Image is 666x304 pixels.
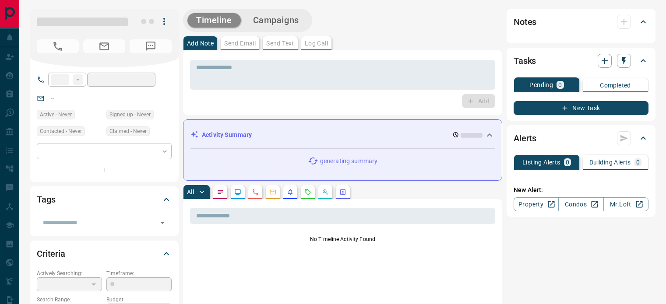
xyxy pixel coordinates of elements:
[202,130,252,140] p: Activity Summary
[106,269,172,277] p: Timeframe:
[37,192,55,206] h2: Tags
[514,50,648,71] div: Tasks
[156,217,169,229] button: Open
[558,82,562,88] p: 0
[322,189,329,196] svg: Opportunities
[287,189,294,196] svg: Listing Alerts
[187,189,194,195] p: All
[600,82,631,88] p: Completed
[51,94,54,101] a: --
[190,235,495,243] p: No Timeline Activity Found
[37,247,65,261] h2: Criteria
[106,296,172,304] p: Budget:
[589,159,631,165] p: Building Alerts
[514,11,648,32] div: Notes
[566,159,569,165] p: 0
[109,127,147,136] span: Claimed - Never
[514,185,648,195] p: New Alert:
[37,269,102,277] p: Actively Searching:
[187,40,214,46] p: Add Note
[269,189,276,196] svg: Emails
[529,82,553,88] p: Pending
[37,39,79,53] span: No Number
[514,128,648,149] div: Alerts
[514,15,536,29] h2: Notes
[514,197,559,211] a: Property
[40,127,82,136] span: Contacted - Never
[40,110,72,119] span: Active - Never
[558,197,603,211] a: Condos
[109,110,151,119] span: Signed up - Never
[514,101,648,115] button: New Task
[603,197,648,211] a: Mr.Loft
[636,159,640,165] p: 0
[320,157,377,166] p: generating summary
[37,296,102,304] p: Search Range:
[37,189,172,210] div: Tags
[252,189,259,196] svg: Calls
[304,189,311,196] svg: Requests
[130,39,172,53] span: No Number
[522,159,560,165] p: Listing Alerts
[514,131,536,145] h2: Alerts
[514,54,536,68] h2: Tasks
[190,127,495,143] div: Activity Summary
[244,13,308,28] button: Campaigns
[234,189,241,196] svg: Lead Browsing Activity
[37,243,172,264] div: Criteria
[339,189,346,196] svg: Agent Actions
[187,13,241,28] button: Timeline
[83,39,125,53] span: No Email
[217,189,224,196] svg: Notes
